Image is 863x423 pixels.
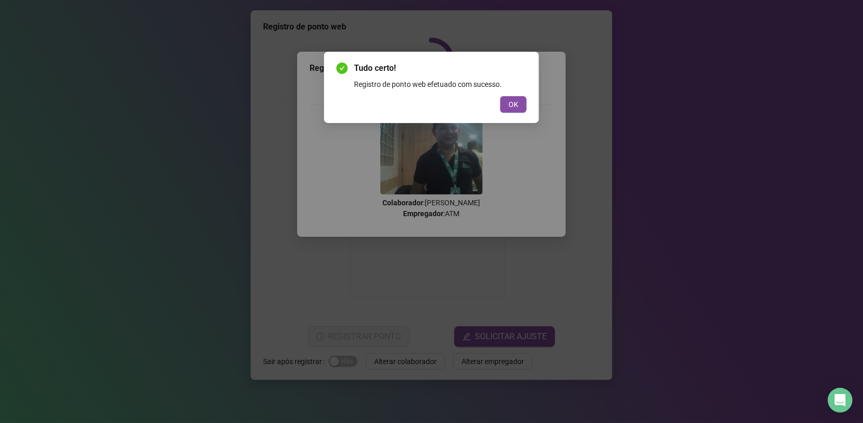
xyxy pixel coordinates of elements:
[354,79,527,90] div: Registro de ponto web efetuado com sucesso.
[508,99,518,110] span: OK
[336,63,348,74] span: check-circle
[354,62,527,74] span: Tudo certo!
[828,388,853,413] div: Open Intercom Messenger
[500,96,527,113] button: OK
